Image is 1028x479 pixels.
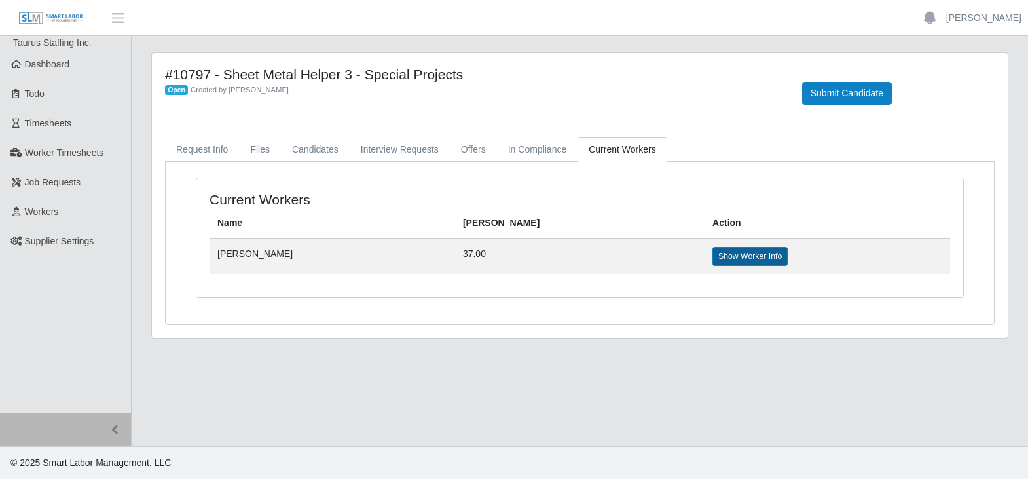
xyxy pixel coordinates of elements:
span: Job Requests [25,177,81,187]
th: Action [705,208,950,239]
th: Name [210,208,455,239]
h4: #10797 - Sheet Metal Helper 3 - Special Projects [165,66,782,83]
span: Taurus Staffing Inc. [13,37,92,48]
span: Worker Timesheets [25,147,103,158]
span: Workers [25,206,59,217]
a: In Compliance [497,137,578,163]
h4: Current Workers [210,191,507,208]
a: Request Info [165,137,239,163]
a: Show Worker Info [712,247,788,265]
a: [PERSON_NAME] [946,11,1021,25]
span: Todo [25,88,45,99]
a: Interview Requests [350,137,450,163]
th: [PERSON_NAME] [455,208,705,239]
span: Supplier Settings [25,236,94,246]
span: Dashboard [25,59,70,69]
span: © 2025 Smart Labor Management, LLC [10,457,171,468]
a: Files [239,137,281,163]
a: Offers [450,137,497,163]
td: [PERSON_NAME] [210,239,455,273]
td: 37.00 [455,239,705,273]
span: Created by [PERSON_NAME] [191,86,289,94]
a: Candidates [281,137,350,163]
span: Timesheets [25,118,72,128]
span: Open [165,85,188,96]
a: Current Workers [578,137,667,163]
button: Submit Candidate [802,82,892,105]
img: SLM Logo [18,11,84,26]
